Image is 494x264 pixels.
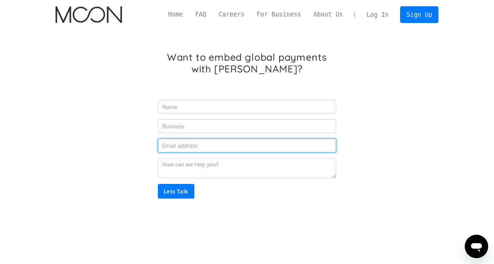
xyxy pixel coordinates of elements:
[158,95,336,199] form: Partner Inquiry Form
[56,6,122,23] img: Moon Logo
[307,10,349,19] a: About Us
[212,10,250,19] a: Careers
[56,6,122,23] a: home
[360,7,395,23] a: Log In
[158,139,336,152] input: Email address
[189,10,212,19] a: FAQ
[158,119,336,133] input: Business
[465,235,488,258] iframe: Button to launch messaging window
[158,100,336,114] input: Name
[162,10,189,19] a: Home
[400,6,438,23] a: Sign Up
[158,184,194,199] input: Lets Talk
[158,51,336,75] h1: Want to embed global payments with [PERSON_NAME]?
[251,10,307,19] a: For Business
